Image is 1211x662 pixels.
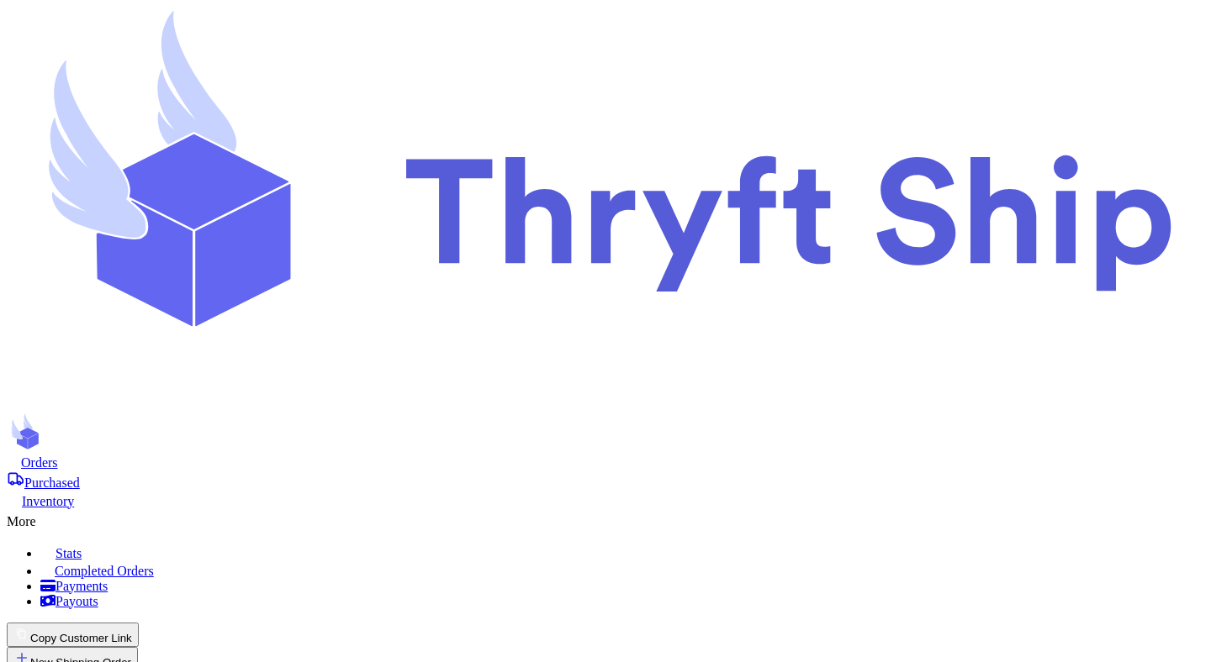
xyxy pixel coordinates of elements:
[21,455,58,470] span: Orders
[24,475,80,490] span: Purchased
[7,454,1204,470] a: Orders
[7,491,1204,509] a: Inventory
[40,594,1204,609] a: Payouts
[7,470,1204,491] a: Purchased
[40,543,1204,561] a: Stats
[55,564,154,578] span: Completed Orders
[56,579,108,593] span: Payments
[56,546,82,560] span: Stats
[40,561,1204,579] a: Completed Orders
[22,494,74,508] span: Inventory
[40,579,1204,594] a: Payments
[56,594,98,608] span: Payouts
[7,509,1204,529] div: More
[7,623,139,647] button: Copy Customer Link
